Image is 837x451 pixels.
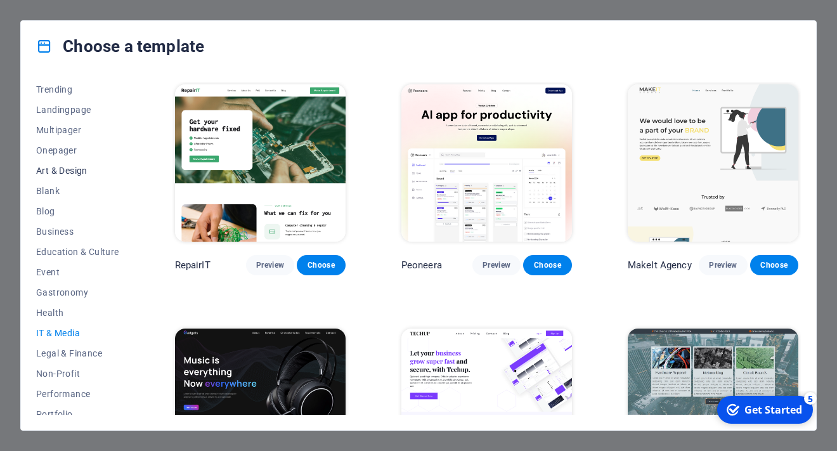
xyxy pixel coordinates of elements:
button: Preview [472,255,521,275]
span: Gastronomy [36,287,119,297]
button: Choose [297,255,345,275]
button: Performance [36,384,119,404]
button: Education & Culture [36,242,119,262]
button: Trending [36,79,119,100]
span: Performance [36,389,119,399]
button: Preview [699,255,747,275]
img: Peoneera [401,84,572,242]
span: Choose [307,260,335,270]
span: Health [36,308,119,318]
span: Preview [483,260,510,270]
span: Onepager [36,145,119,155]
button: Gastronomy [36,282,119,303]
p: MakeIt Agency [628,259,692,271]
span: Portfolio [36,409,119,419]
button: Art & Design [36,160,119,181]
div: 5 [94,1,107,14]
button: Legal & Finance [36,343,119,363]
button: Multipager [36,120,119,140]
button: Preview [246,255,294,275]
button: IT & Media [36,323,119,343]
img: MakeIt Agency [628,84,798,242]
span: IT & Media [36,328,119,338]
button: Health [36,303,119,323]
span: Choose [533,260,561,270]
button: Non-Profit [36,363,119,384]
span: Art & Design [36,166,119,176]
div: Get Started [34,12,92,26]
p: Peoneera [401,259,442,271]
button: Blog [36,201,119,221]
button: Event [36,262,119,282]
span: Blank [36,186,119,196]
div: Get Started 5 items remaining, 0% complete [7,5,103,33]
button: Business [36,221,119,242]
button: Landingpage [36,100,119,120]
p: RepairIT [175,259,211,271]
button: Onepager [36,140,119,160]
span: Trending [36,84,119,95]
h4: Choose a template [36,36,204,56]
button: Choose [523,255,571,275]
img: RepairIT [175,84,346,242]
button: Blank [36,181,119,201]
span: Preview [256,260,284,270]
span: Choose [760,260,788,270]
span: Business [36,226,119,237]
span: Legal & Finance [36,348,119,358]
span: Event [36,267,119,277]
span: Multipager [36,125,119,135]
button: Portfolio [36,404,119,424]
span: Preview [709,260,737,270]
button: Choose [750,255,798,275]
span: Landingpage [36,105,119,115]
span: Blog [36,206,119,216]
span: Education & Culture [36,247,119,257]
span: Non-Profit [36,369,119,379]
